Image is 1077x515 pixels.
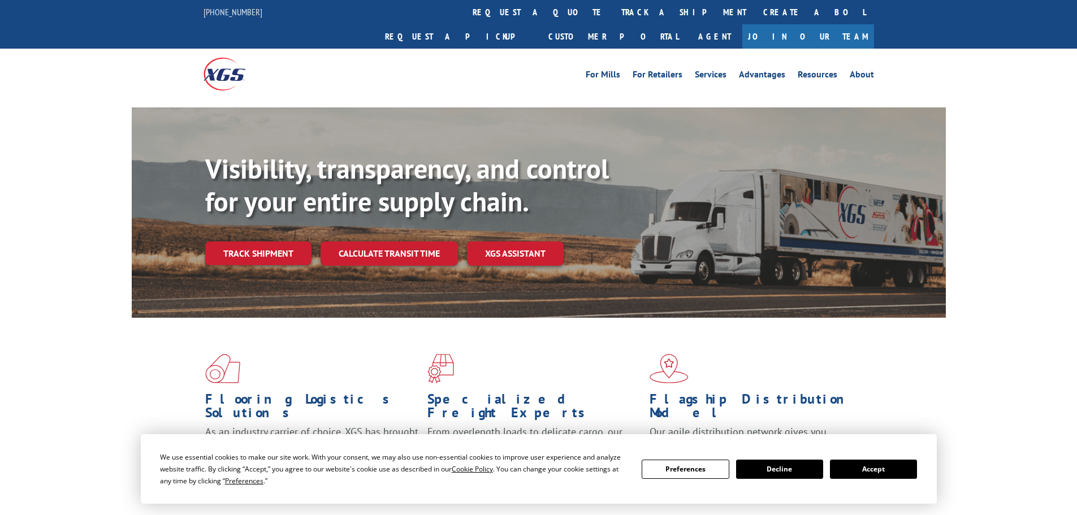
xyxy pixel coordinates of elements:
[205,354,240,383] img: xgs-icon-total-supply-chain-intelligence-red
[650,425,858,452] span: Our agile distribution network gives you nationwide inventory management on demand.
[225,476,263,486] span: Preferences
[642,460,729,479] button: Preferences
[205,425,418,465] span: As an industry carrier of choice, XGS has brought innovation and dedication to flooring logistics...
[377,24,540,49] a: Request a pickup
[739,70,785,83] a: Advantages
[798,70,837,83] a: Resources
[850,70,874,83] a: About
[427,392,641,425] h1: Specialized Freight Experts
[687,24,742,49] a: Agent
[205,392,419,425] h1: Flooring Logistics Solutions
[586,70,620,83] a: For Mills
[321,241,458,266] a: Calculate transit time
[205,151,609,219] b: Visibility, transparency, and control for your entire supply chain.
[736,460,823,479] button: Decline
[427,425,641,475] p: From overlength loads to delicate cargo, our experienced staff knows the best way to move your fr...
[695,70,726,83] a: Services
[467,241,564,266] a: XGS ASSISTANT
[160,451,628,487] div: We use essential cookies to make our site work. With your consent, we may also use non-essential ...
[540,24,687,49] a: Customer Portal
[204,6,262,18] a: [PHONE_NUMBER]
[650,354,689,383] img: xgs-icon-flagship-distribution-model-red
[742,24,874,49] a: Join Our Team
[633,70,682,83] a: For Retailers
[452,464,493,474] span: Cookie Policy
[650,392,863,425] h1: Flagship Distribution Model
[141,434,937,504] div: Cookie Consent Prompt
[205,241,312,265] a: Track shipment
[427,354,454,383] img: xgs-icon-focused-on-flooring-red
[830,460,917,479] button: Accept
